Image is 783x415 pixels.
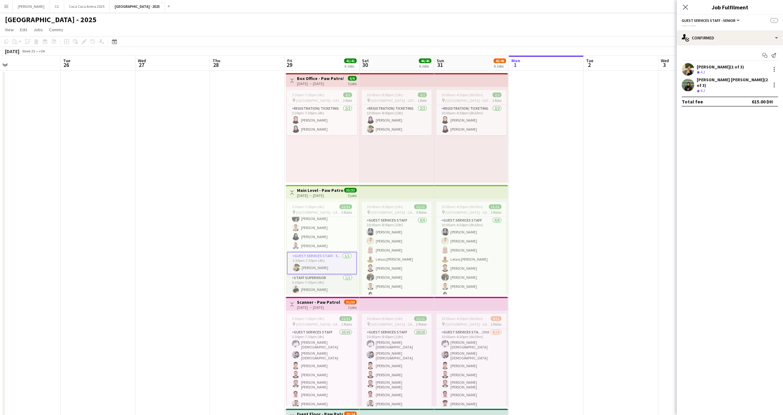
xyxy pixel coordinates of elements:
[341,210,352,215] span: 3 Roles
[445,98,492,103] span: [GEOGRAPHIC_DATA] - GATE 7
[367,316,403,321] span: 10:00am-8:00pm (10h)
[494,58,506,63] span: 43/46
[50,0,64,12] button: C3
[362,217,432,311] app-card-role: Guest Services Staff9/910:00am-8:00pm (10h)[PERSON_NAME][PERSON_NAME][PERSON_NAME]Lelass [PERSON_...
[492,98,501,103] span: 1 Role
[682,18,735,23] span: Guest Services Staff - Senior
[700,88,705,93] span: 4.2
[62,61,70,68] span: 26
[510,61,520,68] span: 1
[292,316,324,321] span: 3:30pm-7:30pm (4h)
[491,210,501,215] span: 3 Roles
[343,92,352,97] span: 2/2
[682,98,703,105] div: Total fee
[491,316,501,321] span: 9/11
[138,58,146,63] span: Wed
[18,26,30,34] a: Edit
[445,322,491,327] span: [GEOGRAPHIC_DATA] - GATE 7
[292,204,324,209] span: 3:30pm-7:30pm (4h)
[49,27,63,32] span: Comms
[5,15,97,24] h1: [GEOGRAPHIC_DATA] - 2025
[441,92,483,97] span: 10:00am-4:30pm (6h30m)
[287,90,357,135] app-job-card: 3:30pm-7:30pm (4h)2/2 [GEOGRAPHIC_DATA] - GATE 71 RoleRegistration/ Ticketing2/23:30pm-7:30pm (4h...
[414,204,427,209] span: 11/11
[661,58,669,63] span: Wed
[344,188,357,192] span: 33/33
[419,58,431,63] span: 46/46
[287,252,357,274] app-card-role: Guest Services Staff - Senior1/13:30pm-7:30pm (4h)[PERSON_NAME]
[697,64,744,70] div: [PERSON_NAME] (1 of 3)
[5,48,19,54] div: [DATE]
[348,192,357,198] div: 3 jobs
[362,202,432,294] app-job-card: 10:00am-8:00pm (10h)11/11 [GEOGRAPHIC_DATA] - GATE 73 RolesGuest Services Staff9/910:00am-8:00pm ...
[677,30,783,45] div: Confirmed
[286,61,292,68] span: 29
[586,58,593,63] span: Tue
[362,314,432,406] app-job-card: 10:00am-8:00pm (10h)11/11 [GEOGRAPHIC_DATA] - GATE 72 RolesGuest Services Staff10/1010:00am-8:00p...
[348,76,357,81] span: 6/6
[416,322,427,327] span: 2 Roles
[287,202,357,294] app-job-card: 3:30pm-7:30pm (4h)11/11 [GEOGRAPHIC_DATA] - GATE 73 RolesLelass [PERSON_NAME][PERSON_NAME][PERSON...
[436,314,506,406] app-job-card: 10:00am-4:30pm (6h30m)9/11 [GEOGRAPHIC_DATA] - GATE 72 RolesGuest Services Staff290A8/1010:00am-4...
[494,64,506,68] div: 6 Jobs
[212,61,220,68] span: 28
[63,58,70,63] span: Tue
[436,202,506,294] app-job-card: 10:00am-4:30pm (6h30m)11/11 [GEOGRAPHIC_DATA] - GATE 73 RolesGuest Services Staff9/910:00am-4:30p...
[296,210,341,215] span: [GEOGRAPHIC_DATA] - GATE 7
[367,92,403,97] span: 10:00am-8:00pm (10h)
[296,98,343,103] span: [GEOGRAPHIC_DATA] - GATE 7
[287,105,357,135] app-card-role: Registration/ Ticketing2/23:30pm-7:30pm (4h)[PERSON_NAME][PERSON_NAME]
[418,92,427,97] span: 2/2
[441,316,483,321] span: 10:00am-4:30pm (6h30m)
[339,316,352,321] span: 11/11
[752,98,773,105] div: 615.00 DH
[33,27,43,32] span: Jobs
[47,26,66,34] a: Comms
[493,92,501,97] span: 2/2
[292,92,324,97] span: 3:30pm-7:30pm (4h)
[297,76,344,81] h3: Box Office - Paw Patrol
[441,204,483,209] span: 10:00am-4:30pm (6h30m)
[297,193,344,198] div: [DATE] → [DATE]
[344,300,357,304] span: 31/33
[348,304,357,310] div: 3 jobs
[436,90,506,135] div: 10:00am-4:30pm (6h30m)2/2 [GEOGRAPHIC_DATA] - GATE 71 RoleRegistration/ Ticketing2/210:00am-4:30p...
[296,322,341,327] span: [GEOGRAPHIC_DATA] - GATE 7
[341,322,352,327] span: 2 Roles
[287,58,292,63] span: Fri
[20,27,27,32] span: Edit
[677,3,783,11] h3: Job Fulfilment
[137,61,146,68] span: 27
[436,105,506,135] app-card-role: Registration/ Ticketing2/210:00am-4:30pm (6h30m)[PERSON_NAME][PERSON_NAME]
[511,58,520,63] span: Mon
[5,27,14,32] span: View
[437,58,444,63] span: Sun
[491,322,501,327] span: 2 Roles
[348,81,357,86] div: 3 jobs
[436,217,506,311] app-card-role: Guest Services Staff9/910:00am-4:30pm (6h30m)[PERSON_NAME][PERSON_NAME][PERSON_NAME]Lelass [PERSO...
[39,49,45,53] div: +04
[344,64,356,68] div: 6 Jobs
[110,0,165,12] button: [GEOGRAPHIC_DATA] - 2025
[362,90,432,135] app-job-card: 10:00am-8:00pm (10h)2/2 [GEOGRAPHIC_DATA] - GATE 71 RoleRegistration/ Ticketing2/210:00am-8:00pm ...
[21,49,36,53] span: Week 35
[297,187,344,193] h3: Main Level - Paw Patrol
[682,23,778,28] div: --:-- - --:--
[339,204,352,209] span: 11/11
[297,81,344,86] div: [DATE] → [DATE]
[287,314,357,406] app-job-card: 3:30pm-7:30pm (4h)11/11 [GEOGRAPHIC_DATA] - GATE 72 RolesGuest Services Staff10/103:30pm-7:30pm (...
[297,299,340,305] h3: Scanner - Paw Patrol
[489,204,501,209] span: 11/11
[682,18,740,23] button: Guest Services Staff - Senior
[13,0,50,12] button: [PERSON_NAME]
[31,26,45,34] a: Jobs
[436,61,444,68] span: 31
[64,0,110,12] button: Coca Coca Arena 2025
[419,64,431,68] div: 6 Jobs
